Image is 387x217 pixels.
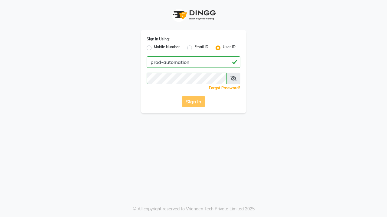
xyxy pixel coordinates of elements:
[223,44,236,52] label: User ID
[147,73,227,84] input: Username
[147,36,170,42] label: Sign In Using:
[154,44,180,52] label: Mobile Number
[147,56,240,68] input: Username
[194,44,208,52] label: Email ID
[169,6,218,24] img: logo1.svg
[209,86,240,90] a: Forgot Password?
